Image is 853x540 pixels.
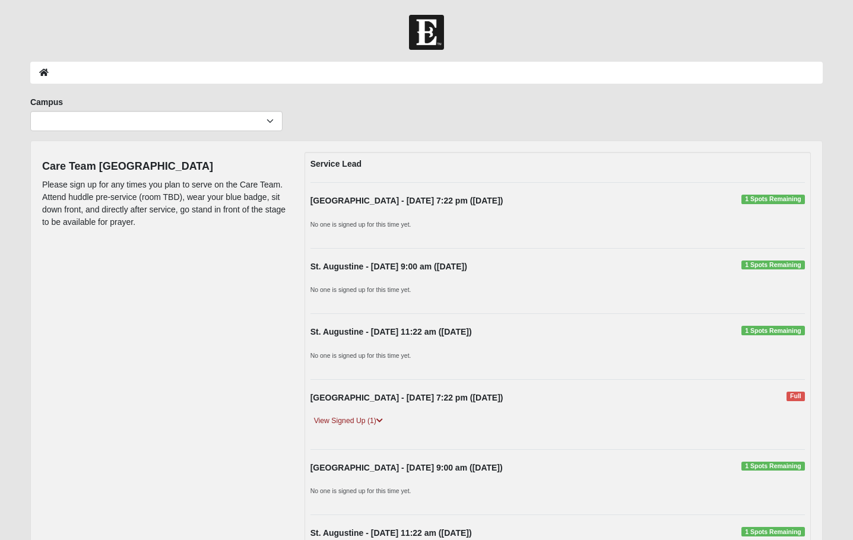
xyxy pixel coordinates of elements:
[409,15,444,50] img: Church of Eleven22 Logo
[310,196,503,205] strong: [GEOGRAPHIC_DATA] - [DATE] 7:22 pm ([DATE])
[42,160,287,173] h4: Care Team [GEOGRAPHIC_DATA]
[741,527,805,536] span: 1 Spots Remaining
[741,261,805,270] span: 1 Spots Remaining
[42,179,287,228] p: Please sign up for any times you plan to serve on the Care Team. Attend huddle pre-service (room ...
[741,462,805,471] span: 1 Spots Remaining
[310,221,411,228] small: No one is signed up for this time yet.
[741,326,805,335] span: 1 Spots Remaining
[310,286,411,293] small: No one is signed up for this time yet.
[310,528,472,538] strong: St. Augustine - [DATE] 11:22 am ([DATE])
[310,262,467,271] strong: St. Augustine - [DATE] 9:00 am ([DATE])
[741,195,805,204] span: 1 Spots Remaining
[310,159,362,169] strong: Service Lead
[310,327,472,336] strong: St. Augustine - [DATE] 11:22 am ([DATE])
[30,96,63,108] label: Campus
[310,352,411,359] small: No one is signed up for this time yet.
[787,392,805,401] span: Full
[310,487,411,494] small: No one is signed up for this time yet.
[310,393,503,402] strong: [GEOGRAPHIC_DATA] - [DATE] 7:22 pm ([DATE])
[310,463,503,472] strong: [GEOGRAPHIC_DATA] - [DATE] 9:00 am ([DATE])
[310,415,386,427] a: View Signed Up (1)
